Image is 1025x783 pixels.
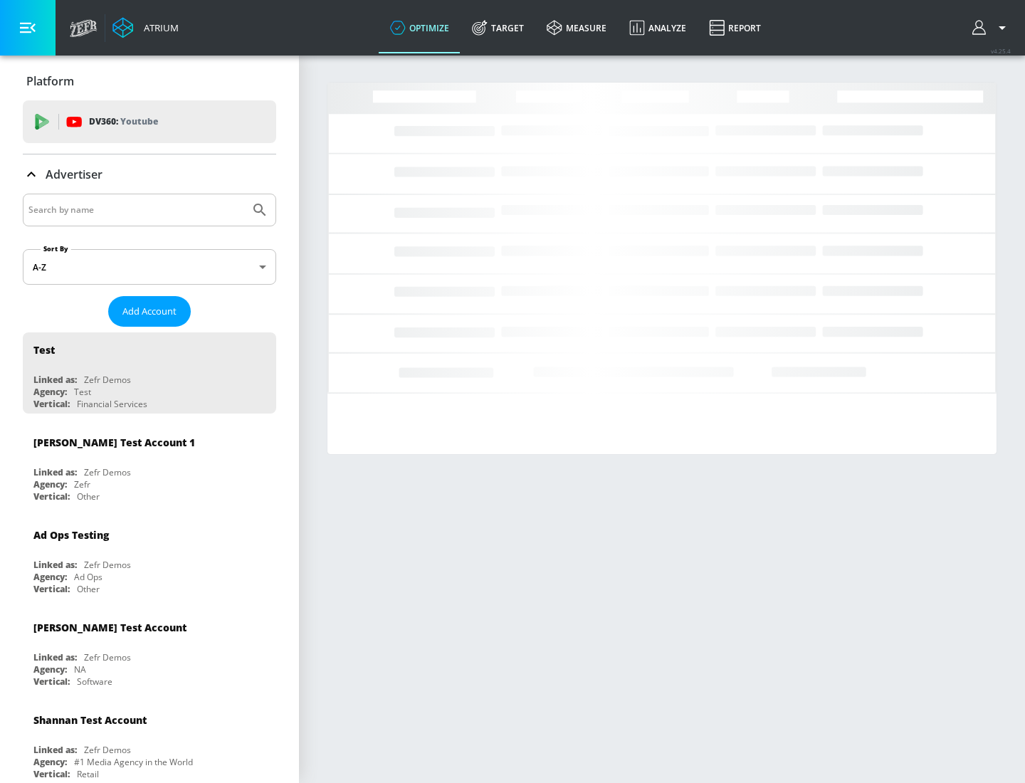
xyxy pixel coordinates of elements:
[46,167,102,182] p: Advertiser
[33,571,67,583] div: Agency:
[33,490,70,503] div: Vertical:
[33,466,77,478] div: Linked as:
[33,398,70,410] div: Vertical:
[33,436,195,449] div: [PERSON_NAME] Test Account 1
[84,651,131,663] div: Zefr Demos
[112,17,179,38] a: Atrium
[89,114,158,130] p: DV360:
[33,621,186,634] div: [PERSON_NAME] Test Account
[618,2,698,53] a: Analyze
[41,244,71,253] label: Sort By
[33,478,67,490] div: Agency:
[33,756,67,768] div: Agency:
[23,154,276,194] div: Advertiser
[33,651,77,663] div: Linked as:
[23,517,276,599] div: Ad Ops TestingLinked as:Zefr DemosAgency:Ad OpsVertical:Other
[84,744,131,756] div: Zefr Demos
[33,676,70,688] div: Vertical:
[77,583,100,595] div: Other
[698,2,772,53] a: Report
[84,559,131,571] div: Zefr Demos
[991,47,1011,55] span: v 4.25.4
[77,490,100,503] div: Other
[33,744,77,756] div: Linked as:
[33,374,77,386] div: Linked as:
[23,425,276,506] div: [PERSON_NAME] Test Account 1Linked as:Zefr DemosAgency:ZefrVertical:Other
[33,386,67,398] div: Agency:
[77,676,112,688] div: Software
[23,332,276,414] div: TestLinked as:Zefr DemosAgency:TestVertical:Financial Services
[379,2,461,53] a: optimize
[23,249,276,285] div: A-Z
[77,768,99,780] div: Retail
[23,610,276,691] div: [PERSON_NAME] Test AccountLinked as:Zefr DemosAgency:NAVertical:Software
[461,2,535,53] a: Target
[33,343,55,357] div: Test
[120,114,158,129] p: Youtube
[122,303,177,320] span: Add Account
[535,2,618,53] a: measure
[33,528,109,542] div: Ad Ops Testing
[74,571,102,583] div: Ad Ops
[74,386,91,398] div: Test
[28,201,244,219] input: Search by name
[77,398,147,410] div: Financial Services
[33,663,67,676] div: Agency:
[33,768,70,780] div: Vertical:
[23,61,276,101] div: Platform
[108,296,191,327] button: Add Account
[33,713,147,727] div: Shannan Test Account
[26,73,74,89] p: Platform
[33,583,70,595] div: Vertical:
[74,478,90,490] div: Zefr
[23,100,276,143] div: DV360: Youtube
[84,466,131,478] div: Zefr Demos
[138,21,179,34] div: Atrium
[33,559,77,571] div: Linked as:
[74,756,193,768] div: #1 Media Agency in the World
[84,374,131,386] div: Zefr Demos
[74,663,86,676] div: NA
